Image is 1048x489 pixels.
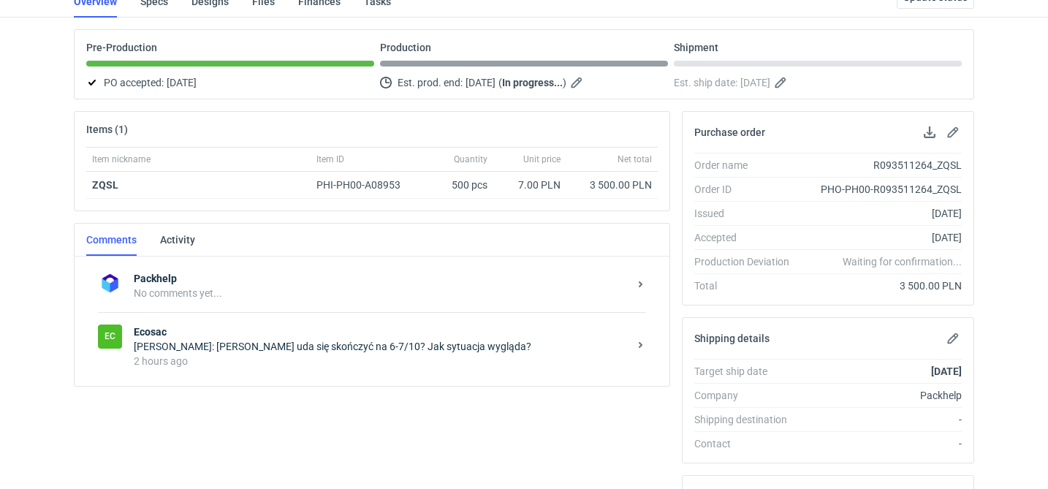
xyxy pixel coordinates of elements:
a: Activity [160,224,195,256]
span: Unit price [523,153,561,165]
div: Order ID [694,182,801,197]
div: 3 500.00 PLN [572,178,652,192]
div: No comments yet... [134,286,629,300]
div: R093511264_ZQSL [801,158,962,173]
div: 3 500.00 PLN [801,278,962,293]
div: - [801,412,962,427]
em: ( [498,77,502,88]
div: PO accepted: [86,74,374,91]
div: Packhelp [801,388,962,403]
div: Order name [694,158,801,173]
div: Target ship date [694,364,801,379]
strong: Ecosac [134,325,629,339]
button: Edit purchase order [944,124,962,141]
span: Net total [618,153,652,165]
h2: Purchase order [694,126,765,138]
div: Issued [694,206,801,221]
div: Production Deviation [694,254,801,269]
div: [PERSON_NAME]: [PERSON_NAME] uda się skończyć na 6-7/10? Jak sytuacja wygląda? [134,339,629,354]
p: Production [380,42,431,53]
button: Edit shipping details [944,330,962,347]
div: [DATE] [801,230,962,245]
span: [DATE] [167,74,197,91]
a: ZQSL [92,179,118,191]
div: 500 pcs [420,172,493,199]
span: Quantity [454,153,487,165]
span: Item ID [316,153,344,165]
div: Contact [694,436,801,451]
h2: Items (1) [86,124,128,135]
div: Ecosac [98,325,122,349]
div: Company [694,388,801,403]
div: - [801,436,962,451]
span: Item nickname [92,153,151,165]
div: Accepted [694,230,801,245]
div: [DATE] [801,206,962,221]
div: Est. prod. end: [380,74,668,91]
div: 2 hours ago [134,354,629,368]
button: Edit estimated production end date [569,74,587,91]
strong: In progress... [502,77,563,88]
div: PHO-PH00-R093511264_ZQSL [801,182,962,197]
div: PHI-PH00-A08953 [316,178,414,192]
h2: Shipping details [694,333,770,344]
strong: [DATE] [931,365,962,377]
button: Download PO [921,124,938,141]
em: ) [563,77,566,88]
button: Edit estimated shipping date [773,74,791,91]
a: Comments [86,224,137,256]
img: Packhelp [98,271,122,295]
strong: Packhelp [134,271,629,286]
span: [DATE] [466,74,495,91]
span: [DATE] [740,74,770,91]
p: Pre-Production [86,42,157,53]
div: Total [694,278,801,293]
p: Shipment [674,42,718,53]
div: Shipping destination [694,412,801,427]
div: Est. ship date: [674,74,962,91]
em: Waiting for confirmation... [843,254,962,269]
figcaption: Ec [98,325,122,349]
div: 7.00 PLN [499,178,561,192]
